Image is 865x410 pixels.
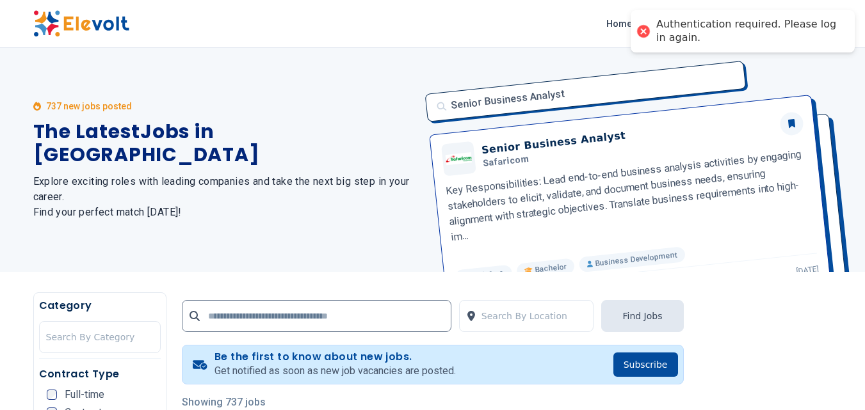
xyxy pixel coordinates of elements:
h5: Contract Type [39,367,161,382]
h5: Category [39,298,161,313]
h4: Be the first to know about new jobs. [214,351,456,363]
div: Authentication required. Please log in again. [656,18,842,45]
h1: The Latest Jobs in [GEOGRAPHIC_DATA] [33,120,417,166]
button: Find Jobs [601,300,683,332]
a: Home [601,13,637,34]
button: Subscribe [613,352,678,377]
p: 737 new jobs posted [46,100,132,113]
span: Full-time [65,390,104,400]
p: Showing 737 jobs [182,395,684,410]
p: Get notified as soon as new job vacancies are posted. [214,363,456,379]
img: Elevolt [33,10,129,37]
input: Full-time [47,390,57,400]
h2: Explore exciting roles with leading companies and take the next big step in your career. Find you... [33,174,417,220]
